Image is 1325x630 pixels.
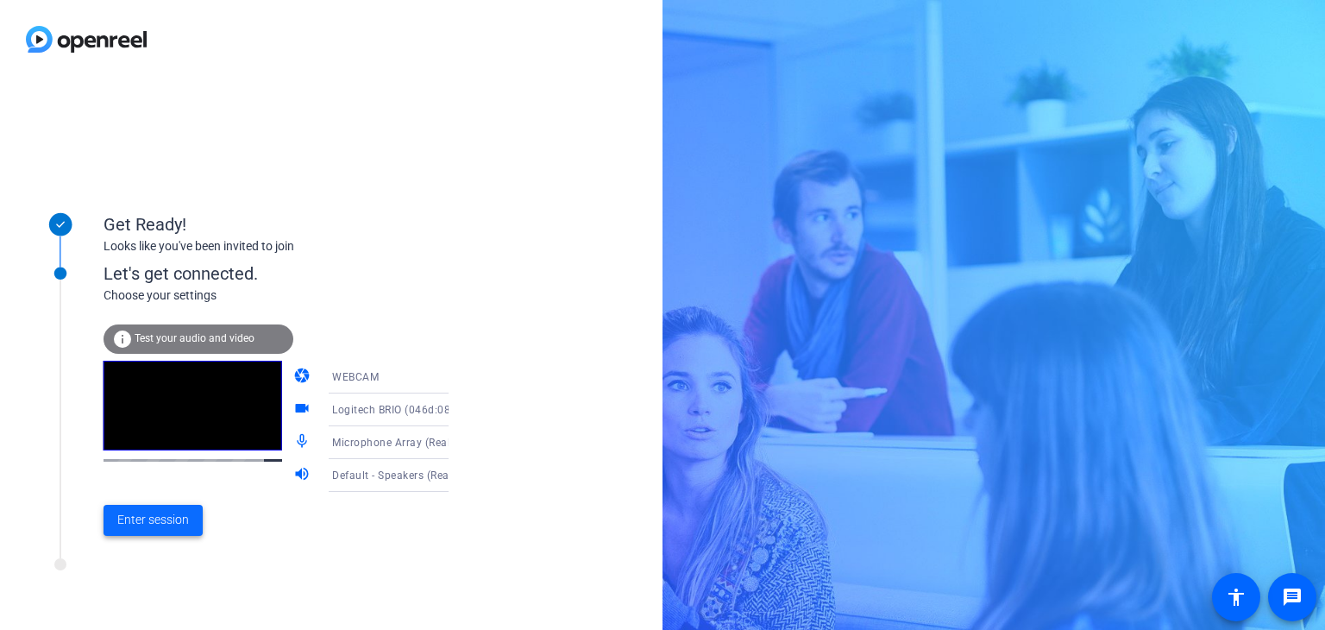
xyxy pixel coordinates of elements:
[104,237,449,255] div: Looks like you've been invited to join
[104,211,449,237] div: Get Ready!
[332,371,379,383] span: WEBCAM
[104,287,484,305] div: Choose your settings
[293,432,314,453] mat-icon: mic_none
[117,511,189,529] span: Enter session
[332,468,518,482] span: Default - Speakers (Realtek(R) Audio)
[135,332,254,344] span: Test your audio and video
[332,402,467,416] span: Logitech BRIO (046d:085e)
[112,329,133,350] mat-icon: info
[293,400,314,420] mat-icon: videocam
[1282,587,1303,608] mat-icon: message
[332,435,517,449] span: Microphone Array (Realtek(R) Audio)
[293,465,314,486] mat-icon: volume_up
[104,505,203,536] button: Enter session
[104,261,484,287] div: Let's get connected.
[293,367,314,387] mat-icon: camera
[1226,587,1247,608] mat-icon: accessibility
